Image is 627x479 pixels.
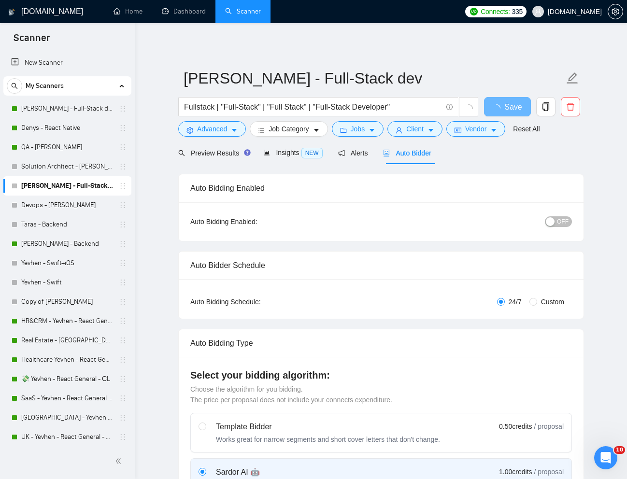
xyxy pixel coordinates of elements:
[190,368,572,382] h4: Select your bidding algorithm:
[8,4,15,20] img: logo
[190,216,317,227] div: Auto Bidding Enabled:
[21,292,113,311] a: Copy of [PERSON_NAME]
[338,150,345,156] span: notification
[231,127,238,134] span: caret-down
[3,53,131,72] li: New Scanner
[534,467,564,477] span: / proposal
[566,72,579,85] span: edit
[6,31,57,51] span: Scanner
[21,408,113,427] a: [GEOGRAPHIC_DATA] - Yevhen - React General - СL
[263,149,322,156] span: Insights
[446,104,453,110] span: info-circle
[119,375,127,383] span: holder
[119,259,127,267] span: holder
[557,216,569,227] span: OFF
[269,124,309,134] span: Job Category
[114,7,142,15] a: homeHome
[21,254,113,273] a: Yevhen - Swift+iOS
[21,311,113,331] a: HR&CRM - Yevhen - React General - СL
[190,252,572,279] div: Auto Bidder Schedule
[499,421,532,432] span: 0.50 credits
[190,174,572,202] div: Auto Bidding Enabled
[178,121,246,137] button: settingAdvancedcaret-down
[119,317,127,325] span: holder
[499,466,532,477] span: 1.00 credits
[190,329,572,357] div: Auto Bidding Type
[119,433,127,441] span: holder
[561,102,580,111] span: delete
[446,121,505,137] button: idcardVendorcaret-down
[340,127,347,134] span: folder
[119,143,127,151] span: holder
[481,6,510,17] span: Connects:
[119,394,127,402] span: holder
[26,76,64,96] span: My Scanners
[216,421,440,433] div: Template Bidder
[21,369,113,389] a: 💸 Yevhen - React General - СL
[301,148,323,158] span: NEW
[250,121,328,137] button: barsJob Categorycaret-down
[608,8,623,15] span: setting
[21,157,113,176] a: Solution Architect - [PERSON_NAME]
[115,456,125,466] span: double-left
[184,101,442,113] input: Search Freelance Jobs...
[513,124,540,134] a: Reset All
[505,296,526,307] span: 24/7
[7,78,22,94] button: search
[186,127,193,134] span: setting
[190,296,317,307] div: Auto Bidding Schedule:
[21,215,113,234] a: Taras - Backend
[119,279,127,286] span: holder
[243,148,252,157] div: Tooltip anchor
[351,124,365,134] span: Jobs
[608,8,623,15] a: setting
[178,150,185,156] span: search
[21,350,113,369] a: Healthcare Yevhen - React General - СL
[263,149,270,156] span: area-chart
[338,149,368,157] span: Alerts
[225,7,261,15] a: searchScanner
[369,127,375,134] span: caret-down
[21,389,113,408] a: SaaS - Yevhen - React General - СL
[178,149,248,157] span: Preview Results
[216,466,367,478] div: Sardor AI 🤖
[490,127,497,134] span: caret-down
[119,124,127,132] span: holder
[216,435,440,444] div: Works great for narrow segments and short cover letters that don't change.
[184,66,564,90] input: Scanner name...
[534,422,564,431] span: / proposal
[561,97,580,116] button: delete
[387,121,442,137] button: userClientcaret-down
[21,118,113,138] a: Denys - React Native
[21,176,113,196] a: [PERSON_NAME] - Full-Stack dev
[119,105,127,113] span: holder
[332,121,384,137] button: folderJobscaret-down
[119,414,127,422] span: holder
[504,101,522,113] span: Save
[493,104,504,112] span: loading
[313,127,320,134] span: caret-down
[162,7,206,15] a: dashboardDashboard
[512,6,523,17] span: 335
[535,8,541,15] span: user
[427,127,434,134] span: caret-down
[465,124,486,134] span: Vendor
[383,150,390,156] span: robot
[396,127,402,134] span: user
[119,163,127,170] span: holder
[21,331,113,350] a: Real Estate - [GEOGRAPHIC_DATA] - React General - СL
[11,53,124,72] a: New Scanner
[197,124,227,134] span: Advanced
[7,83,22,89] span: search
[119,337,127,344] span: holder
[119,201,127,209] span: holder
[21,138,113,157] a: QA - [PERSON_NAME]
[119,356,127,364] span: holder
[594,446,617,469] iframe: Intercom live chat
[537,296,568,307] span: Custom
[537,102,555,111] span: copy
[614,446,625,454] span: 10
[119,298,127,306] span: holder
[21,234,113,254] a: [PERSON_NAME] - Backend
[484,97,531,116] button: Save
